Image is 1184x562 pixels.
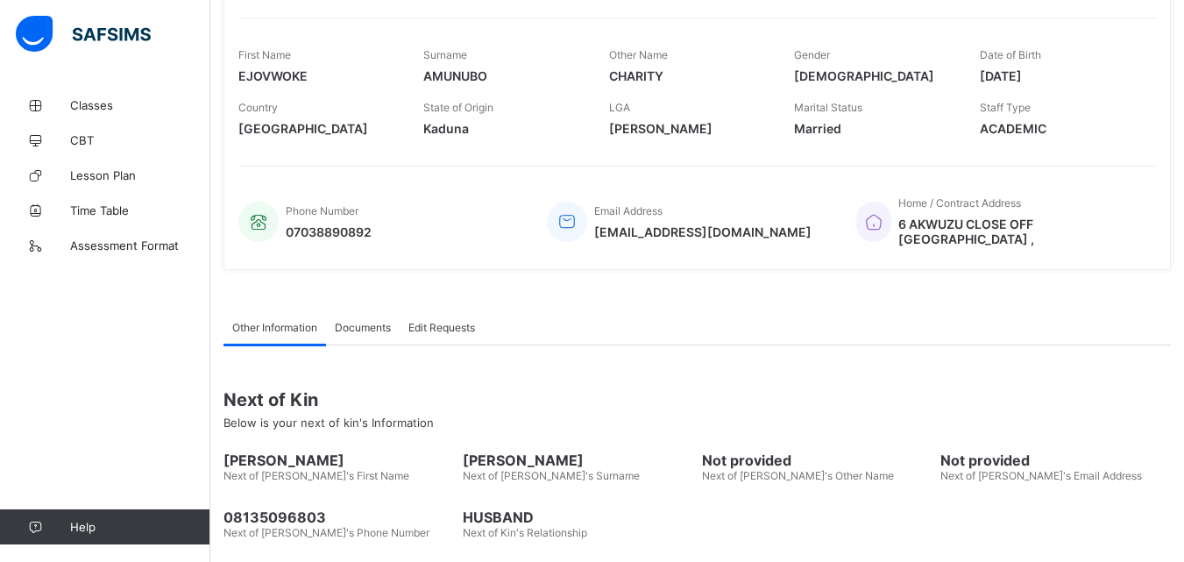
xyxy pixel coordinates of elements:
span: Not provided [940,452,1171,469]
span: Lesson Plan [70,168,210,182]
span: Documents [335,321,391,334]
span: [PERSON_NAME] [223,452,454,469]
img: safsims [16,16,151,53]
span: Date of Birth [980,48,1041,61]
span: Next of [PERSON_NAME]'s Email Address [940,469,1142,482]
span: Assessment Format [70,238,210,253]
span: Time Table [70,203,210,217]
span: Next of [PERSON_NAME]'s Other Name [702,469,894,482]
span: Next of [PERSON_NAME]'s Phone Number [223,526,429,539]
span: Married [794,121,953,136]
span: [EMAIL_ADDRESS][DOMAIN_NAME] [594,224,812,239]
span: Below is your next of kin's Information [223,416,434,430]
span: Classes [70,98,210,112]
span: 6 AKWUZU CLOSE OFF [GEOGRAPHIC_DATA] , [898,217,1138,246]
span: Not provided [702,452,932,469]
span: [DATE] [980,68,1138,83]
span: [GEOGRAPHIC_DATA] [238,121,397,136]
span: [DEMOGRAPHIC_DATA] [794,68,953,83]
span: Phone Number [286,204,358,217]
span: ACADEMIC [980,121,1138,136]
span: Next of [PERSON_NAME]'s First Name [223,469,409,482]
span: Gender [794,48,830,61]
span: 08135096803 [223,509,454,526]
span: [PERSON_NAME] [463,452,693,469]
span: LGA [609,101,630,114]
span: Next of [PERSON_NAME]'s Surname [463,469,640,482]
span: Staff Type [980,101,1031,114]
span: Edit Requests [408,321,475,334]
span: Other Information [232,321,317,334]
span: State of Origin [423,101,493,114]
span: 07038890892 [286,224,372,239]
span: Email Address [594,204,663,217]
span: AMUNUBO [423,68,582,83]
span: Other Name [609,48,668,61]
span: First Name [238,48,291,61]
span: Surname [423,48,467,61]
span: [PERSON_NAME] [609,121,768,136]
span: CHARITY [609,68,768,83]
span: HUSBAND [463,509,693,526]
span: Kaduna [423,121,582,136]
span: EJOVWOKE [238,68,397,83]
span: Home / Contract Address [898,196,1021,210]
span: Country [238,101,278,114]
span: Next of Kin's Relationship [463,526,587,539]
span: Help [70,520,209,534]
span: Next of Kin [223,389,1171,410]
span: CBT [70,133,210,147]
span: Marital Status [794,101,862,114]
